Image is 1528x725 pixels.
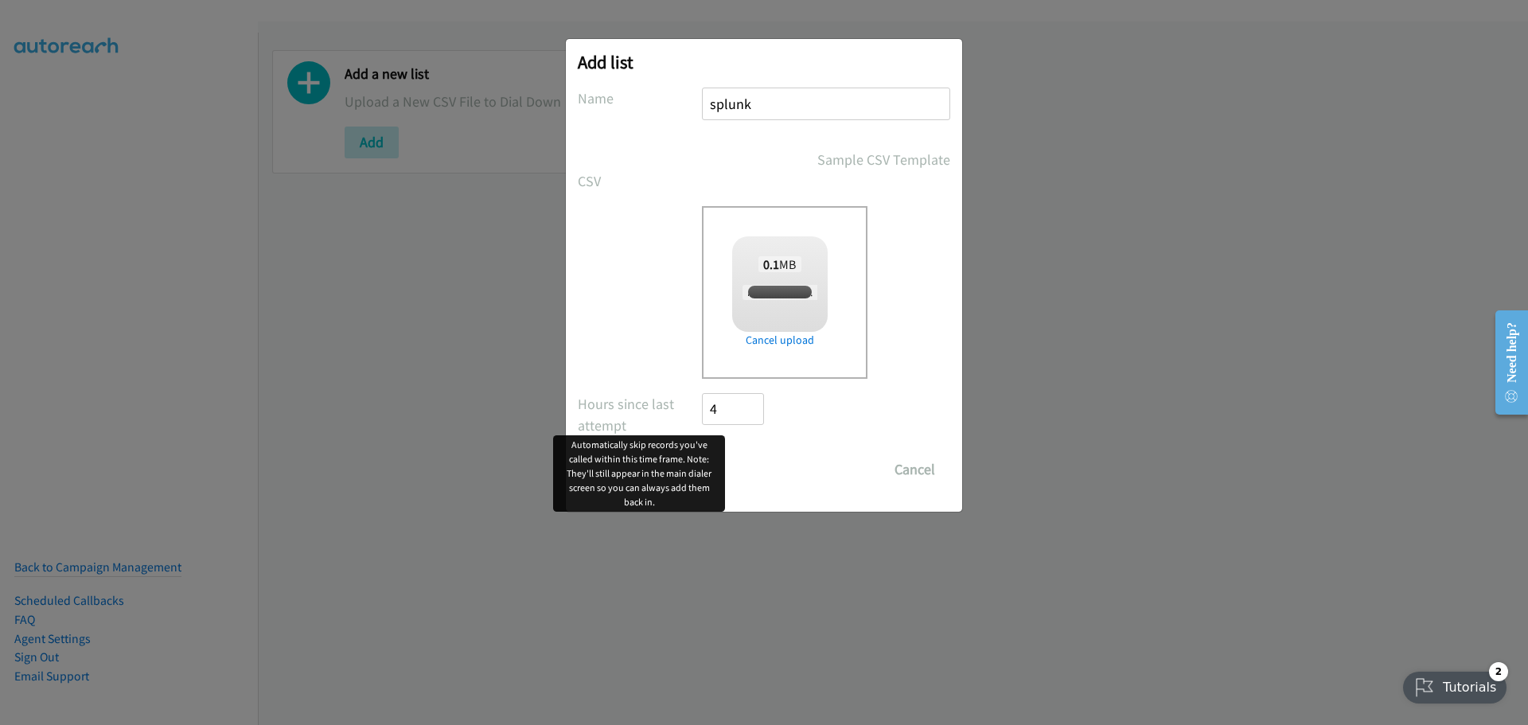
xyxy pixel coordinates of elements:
span: report1760054353665.csv [743,285,857,300]
h2: Add list [578,51,950,73]
a: Cancel upload [732,332,828,349]
strong: 0.1 [763,256,779,272]
label: Hours since last attempt [578,393,702,436]
label: Name [578,88,702,109]
span: MB [758,256,801,272]
div: Automatically skip records you've called within this time frame. Note: They'll still appear in th... [553,435,725,512]
a: Sample CSV Template [817,149,950,170]
iframe: Checklist [1394,656,1516,713]
iframe: Resource Center [1482,299,1528,426]
label: CSV [578,170,702,192]
button: Cancel [879,454,950,485]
